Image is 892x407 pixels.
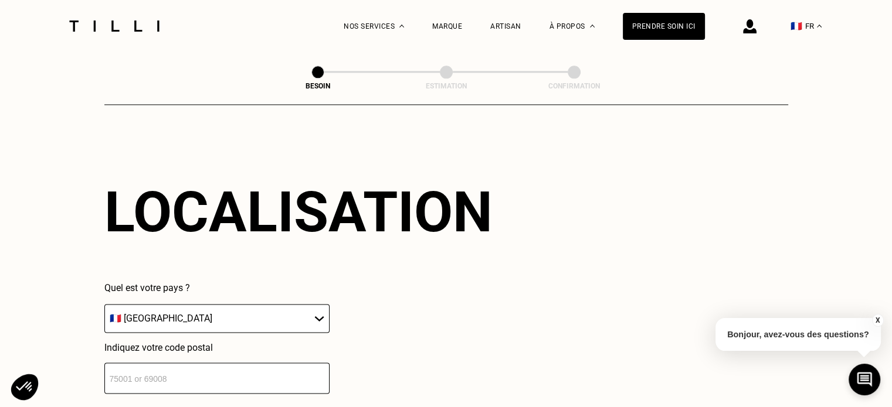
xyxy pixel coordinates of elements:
[259,82,377,90] div: Besoin
[871,314,883,327] button: X
[399,25,404,28] img: Menu déroulant
[432,22,462,30] a: Marque
[65,20,164,32] img: Logo du service de couturière Tilli
[791,20,802,32] span: 🇫🇷
[515,82,633,90] div: Confirmation
[817,25,822,28] img: menu déroulant
[590,25,595,28] img: Menu déroulant à propos
[104,362,330,394] input: 75001 or 69008
[388,82,505,90] div: Estimation
[490,22,521,30] a: Artisan
[715,318,881,351] p: Bonjour, avez-vous des questions?
[104,342,330,353] p: Indiquez votre code postal
[623,13,705,40] a: Prendre soin ici
[104,179,493,245] div: Localisation
[104,282,330,293] p: Quel est votre pays ?
[743,19,757,33] img: icône connexion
